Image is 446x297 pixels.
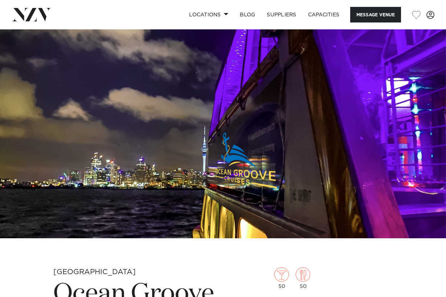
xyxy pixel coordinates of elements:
a: SUPPLIERS [261,7,302,22]
img: cocktail.png [274,267,289,282]
div: 50 [274,267,289,289]
img: dining.png [296,267,310,282]
img: nzv-logo.png [12,8,51,21]
small: [GEOGRAPHIC_DATA] [53,268,136,276]
a: Capacities [302,7,345,22]
a: Locations [183,7,234,22]
div: 50 [296,267,310,289]
a: BLOG [234,7,261,22]
button: Message Venue [350,7,401,22]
